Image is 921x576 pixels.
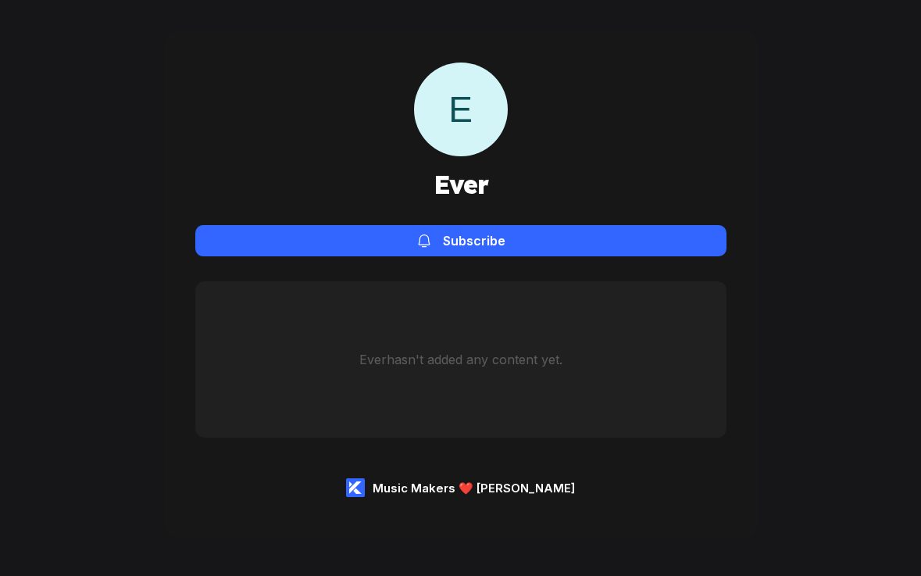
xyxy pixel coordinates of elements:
h1: Ever [434,169,488,200]
div: Subscribe [443,233,505,249]
div: Music Makers ❤️ [PERSON_NAME] [373,481,575,496]
div: Ever hasn't added any content yet. [359,352,562,367]
button: Subscribe [195,225,726,256]
span: E [414,63,508,156]
a: Music Makers ❤️ [PERSON_NAME] [346,478,575,497]
div: Ever [414,63,508,156]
